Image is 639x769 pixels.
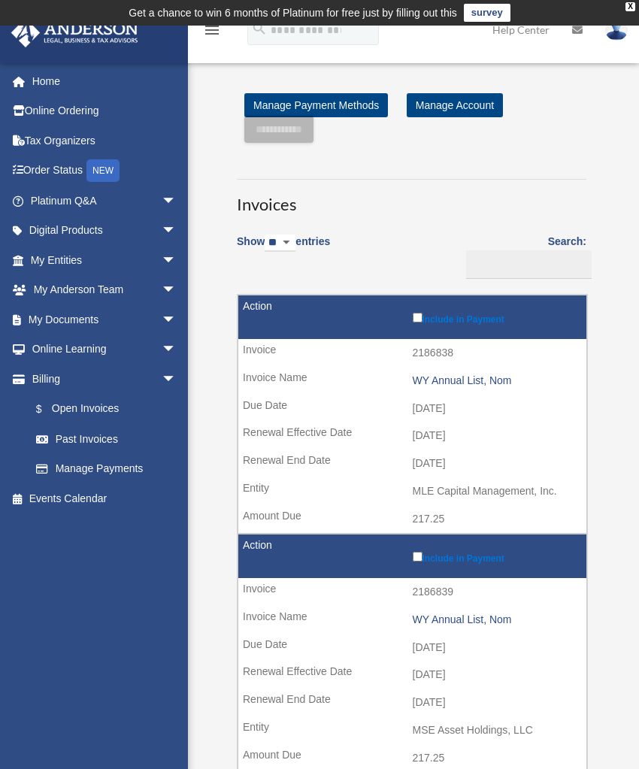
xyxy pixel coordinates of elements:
a: $Open Invoices [21,394,184,425]
span: arrow_drop_down [162,216,192,247]
a: survey [464,4,510,22]
input: Include in Payment [413,313,422,322]
a: Events Calendar [11,483,199,513]
td: [DATE] [238,450,586,478]
td: MLE Capital Management, Inc. [238,477,586,506]
img: Anderson Advisors Platinum Portal [7,18,143,47]
i: menu [203,21,221,39]
td: MSE Asset Holdings, LLC [238,716,586,745]
label: Include in Payment [413,310,580,325]
span: arrow_drop_down [162,275,192,306]
span: $ [44,400,52,419]
i: search [251,20,268,37]
a: Digital Productsarrow_drop_down [11,216,199,246]
input: Search: [466,250,592,279]
span: arrow_drop_down [162,304,192,335]
div: WY Annual List, Nom [413,374,580,387]
span: arrow_drop_down [162,186,192,216]
span: arrow_drop_down [162,335,192,365]
td: [DATE] [238,689,586,717]
a: Manage Payment Methods [244,93,388,117]
td: 2186838 [238,339,586,368]
div: WY Annual List, Nom [413,613,580,626]
a: Manage Payments [21,454,192,484]
span: arrow_drop_down [162,364,192,395]
td: [DATE] [238,395,586,423]
a: Tax Organizers [11,126,199,156]
td: [DATE] [238,661,586,689]
td: [DATE] [238,634,586,662]
a: My Documentsarrow_drop_down [11,304,199,335]
input: Include in Payment [413,552,422,562]
td: [DATE] [238,422,586,450]
a: Order StatusNEW [11,156,199,186]
a: Past Invoices [21,424,192,454]
span: arrow_drop_down [162,245,192,276]
h3: Invoices [237,179,586,216]
div: NEW [86,159,120,182]
div: Get a chance to win 6 months of Platinum for free just by filling out this [129,4,457,22]
div: close [625,2,635,11]
a: Home [11,66,199,96]
label: Show entries [237,232,330,267]
label: Search: [461,232,586,279]
label: Include in Payment [413,549,580,564]
a: My Anderson Teamarrow_drop_down [11,275,199,305]
a: Billingarrow_drop_down [11,364,192,394]
a: menu [203,26,221,39]
td: 217.25 [238,505,586,534]
a: Manage Account [407,93,503,117]
td: 2186839 [238,578,586,607]
img: User Pic [605,19,628,41]
a: My Entitiesarrow_drop_down [11,245,199,275]
a: Platinum Q&Aarrow_drop_down [11,186,199,216]
a: Online Ordering [11,96,199,126]
select: Showentries [265,235,295,252]
a: Online Learningarrow_drop_down [11,335,199,365]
